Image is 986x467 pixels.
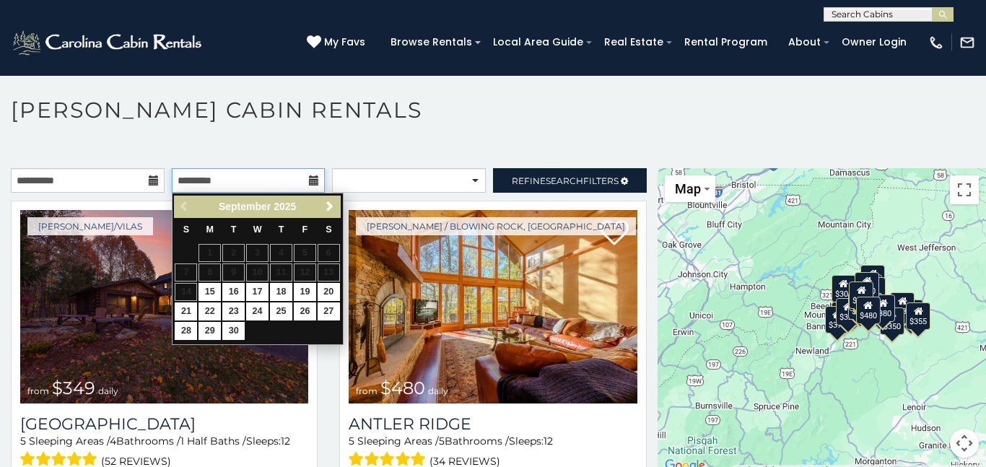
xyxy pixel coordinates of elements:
[349,210,637,403] a: Antler Ridge from $480 daily
[349,414,637,434] a: Antler Ridge
[20,210,308,403] a: Diamond Creek Lodge from $349 daily
[175,302,197,320] a: 21
[318,283,340,301] a: 20
[246,283,269,301] a: 17
[321,198,339,216] a: Next
[219,201,271,212] span: September
[180,435,246,448] span: 1 Half Baths /
[665,175,715,202] button: Change map style
[27,385,49,396] span: from
[270,283,292,301] a: 18
[959,35,975,51] img: mail-regular-white.png
[52,377,95,398] span: $349
[677,31,775,53] a: Rental Program
[253,224,262,235] span: Wednesday
[324,201,336,212] span: Next
[546,175,583,186] span: Search
[246,302,269,320] a: 24
[11,28,206,57] img: White-1-2.png
[27,217,153,235] a: [PERSON_NAME]/Vilas
[836,297,860,325] div: $325
[222,283,245,301] a: 16
[279,224,284,235] span: Thursday
[825,305,850,333] div: $375
[274,201,296,212] span: 2025
[349,210,637,403] img: Antler Ridge
[356,217,636,235] a: [PERSON_NAME] / Blowing Rock, [GEOGRAPHIC_DATA]
[183,224,189,235] span: Sunday
[270,302,292,320] a: 25
[871,294,896,321] div: $380
[356,385,378,396] span: from
[98,385,118,396] span: daily
[834,31,914,53] a: Owner Login
[222,302,245,320] a: 23
[302,224,308,235] span: Friday
[20,414,308,434] a: [GEOGRAPHIC_DATA]
[890,292,915,320] div: $930
[597,31,671,53] a: Real Estate
[326,224,331,235] span: Saturday
[486,31,590,53] a: Local Area Guide
[512,175,619,186] span: Refine Filters
[324,35,365,50] span: My Favs
[493,168,647,193] a: RefineSearchFilters
[950,175,979,204] button: Toggle fullscreen view
[20,435,26,448] span: 5
[281,435,290,448] span: 12
[294,283,316,301] a: 19
[439,435,445,448] span: 5
[856,297,881,324] div: $315
[20,414,308,434] h3: Diamond Creek Lodge
[856,296,881,323] div: $480
[928,35,944,51] img: phone-regular-white.png
[950,429,979,458] button: Map camera controls
[675,181,701,196] span: Map
[861,264,886,292] div: $525
[206,224,214,235] span: Monday
[20,210,308,403] img: Diamond Creek Lodge
[880,307,904,335] div: $350
[307,35,369,51] a: My Favs
[231,224,237,235] span: Tuesday
[849,281,873,309] div: $349
[198,322,221,340] a: 29
[380,377,425,398] span: $480
[383,31,479,53] a: Browse Rentals
[544,435,553,448] span: 12
[781,31,828,53] a: About
[832,274,856,302] div: $305
[198,302,221,320] a: 22
[222,322,245,340] a: 30
[349,435,354,448] span: 5
[318,302,340,320] a: 27
[294,302,316,320] a: 26
[198,283,221,301] a: 15
[110,435,116,448] span: 4
[907,302,931,330] div: $355
[855,271,880,299] div: $320
[175,322,197,340] a: 28
[428,385,448,396] span: daily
